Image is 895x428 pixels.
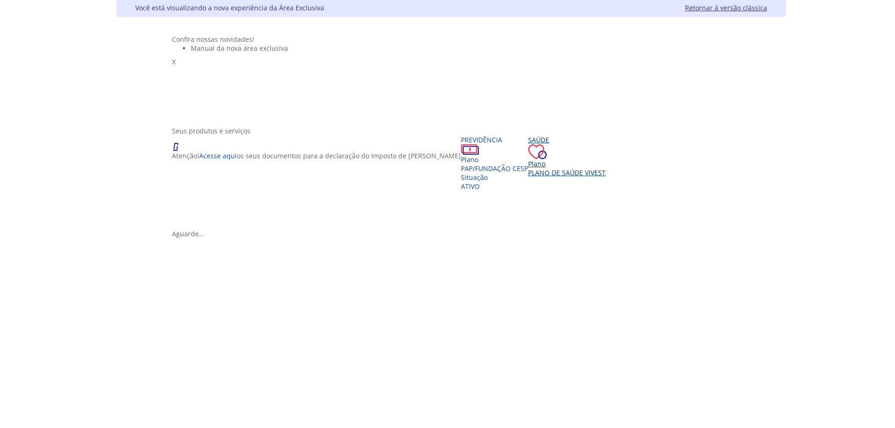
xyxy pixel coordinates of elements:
div: Saúde [528,135,606,144]
a: Acesse aqui [199,151,237,160]
span: Ativo [461,182,480,191]
img: ico_atencao.png [172,135,188,151]
span: Manual da nova área exclusiva [191,44,288,53]
section: <span lang="en" dir="ltr">IFrameProdutos</span> [172,248,730,419]
div: Você está visualizando a nova experiência da Área Exclusiva [135,3,324,12]
iframe: Iframe [172,248,730,417]
div: Situação [461,173,528,182]
div: Aguarde... [172,229,730,238]
a: Retornar à versão clássica [685,3,767,12]
section: <span lang="en" dir="ltr">ProdutosCard</span> [172,126,730,238]
section: <span lang="pt-BR" dir="ltr">Visualizador do Conteúdo da Web</span> 1 [172,35,730,117]
img: ico_dinheiro.png [461,144,479,155]
span: PAP/Fundação CESP [461,164,528,173]
div: Confira nossas novidades! [172,35,730,44]
div: Previdência [461,135,528,144]
span: X [172,57,176,66]
a: Previdência PlanoPAP/Fundação CESP SituaçãoAtivo [461,135,528,191]
div: Seus produtos e serviços [172,126,730,135]
img: ico_coracao.png [528,144,547,159]
a: Saúde PlanoPlano de Saúde VIVEST [528,135,606,177]
div: Plano [461,155,528,164]
span: Plano de Saúde VIVEST [528,168,606,177]
div: Plano [528,159,606,168]
p: Atenção! os seus documentos para a declaração do Imposto de [PERSON_NAME] [172,151,461,160]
